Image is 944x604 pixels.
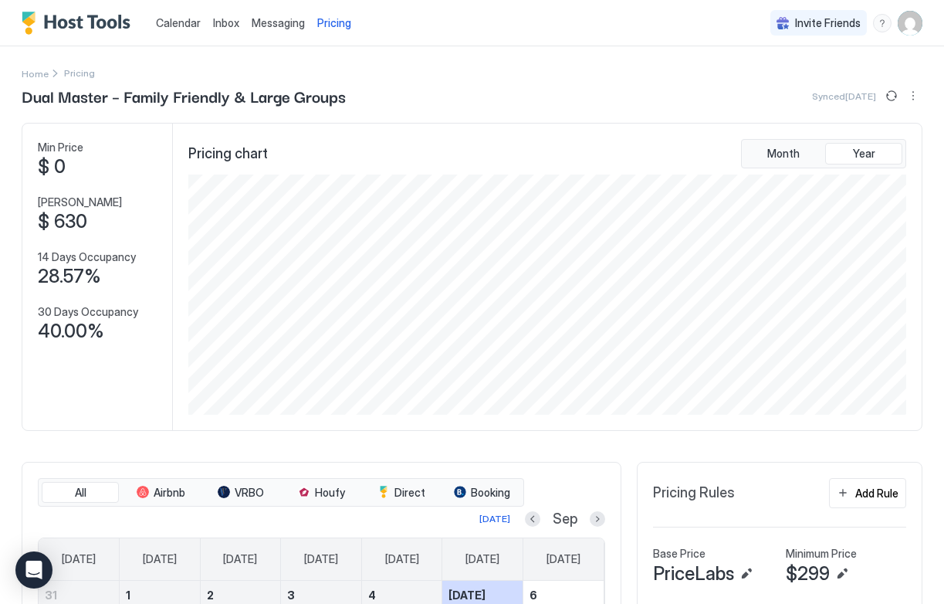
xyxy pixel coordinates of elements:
span: Breadcrumb [64,67,95,79]
span: [DATE] [448,589,486,602]
span: PriceLabs [653,562,734,585]
span: [PERSON_NAME] [38,195,122,209]
span: Min Price [38,141,83,154]
button: Airbnb [122,482,199,504]
span: 4 [368,589,376,602]
div: tab-group [741,139,906,168]
div: Breadcrumb [22,65,49,81]
span: Airbnb [154,486,185,500]
button: Add Rule [829,478,906,508]
a: Friday [450,538,515,580]
button: Sync prices [882,87,901,105]
span: 28.57% [38,265,101,288]
div: [DATE] [479,512,510,526]
span: [DATE] [385,552,419,566]
span: 3 [287,589,295,602]
button: Month [745,143,822,165]
span: 40.00% [38,320,104,343]
span: Houfy [315,486,345,500]
span: Year [853,147,875,161]
span: Direct [394,486,425,500]
span: VRBO [235,486,264,500]
button: Next month [590,511,605,527]
a: Tuesday [208,538,272,580]
span: 2 [207,589,214,602]
span: 14 Days Occupancy [38,250,136,264]
span: Pricing chart [188,145,268,163]
a: Inbox [213,15,239,31]
a: Thursday [370,538,435,580]
span: [DATE] [546,552,580,566]
span: Messaging [252,16,305,29]
a: Calendar [156,15,201,31]
div: Add Rule [855,485,898,501]
span: 31 [45,589,57,602]
button: Booking [443,482,520,504]
button: Edit [833,565,851,583]
div: User profile [898,11,922,36]
span: Minimum Price [786,547,857,561]
span: Pricing [317,16,351,30]
span: Inbox [213,16,239,29]
span: Month [767,147,800,161]
span: 1 [126,589,130,602]
span: Sep [553,511,577,528]
span: Synced [DATE] [812,90,876,102]
div: menu [904,87,922,105]
span: Calendar [156,16,201,29]
span: $ 0 [38,155,66,178]
span: [DATE] [465,552,499,566]
button: Previous month [525,511,540,527]
a: Wednesday [289,538,354,580]
button: Year [825,143,902,165]
a: Sunday [46,538,111,580]
span: $299 [786,562,830,585]
div: Open Intercom Messenger [15,551,52,589]
span: Base Price [653,547,705,561]
span: Pricing Rules [653,484,735,502]
button: Edit [737,565,756,583]
span: [DATE] [223,552,257,566]
span: [DATE] [304,552,338,566]
a: Home [22,65,49,81]
div: tab-group [38,478,524,507]
button: More options [904,87,922,105]
span: All [75,486,86,500]
span: 6 [530,589,537,602]
button: VRBO [202,482,279,504]
span: Home [22,68,49,80]
div: menu [873,14,892,32]
button: Houfy [283,482,360,504]
span: [DATE] [62,552,96,566]
button: [DATE] [477,510,513,528]
a: Messaging [252,15,305,31]
a: Monday [127,538,192,580]
span: Invite Friends [795,16,861,30]
a: Saturday [531,538,596,580]
span: Booking [471,486,510,500]
span: [DATE] [143,552,177,566]
span: 30 Days Occupancy [38,305,138,319]
button: Direct [363,482,440,504]
a: Host Tools Logo [22,12,137,35]
span: Dual Master – Family Friendly & Large Groups [22,84,346,107]
span: $ 630 [38,210,87,233]
button: All [42,482,119,504]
